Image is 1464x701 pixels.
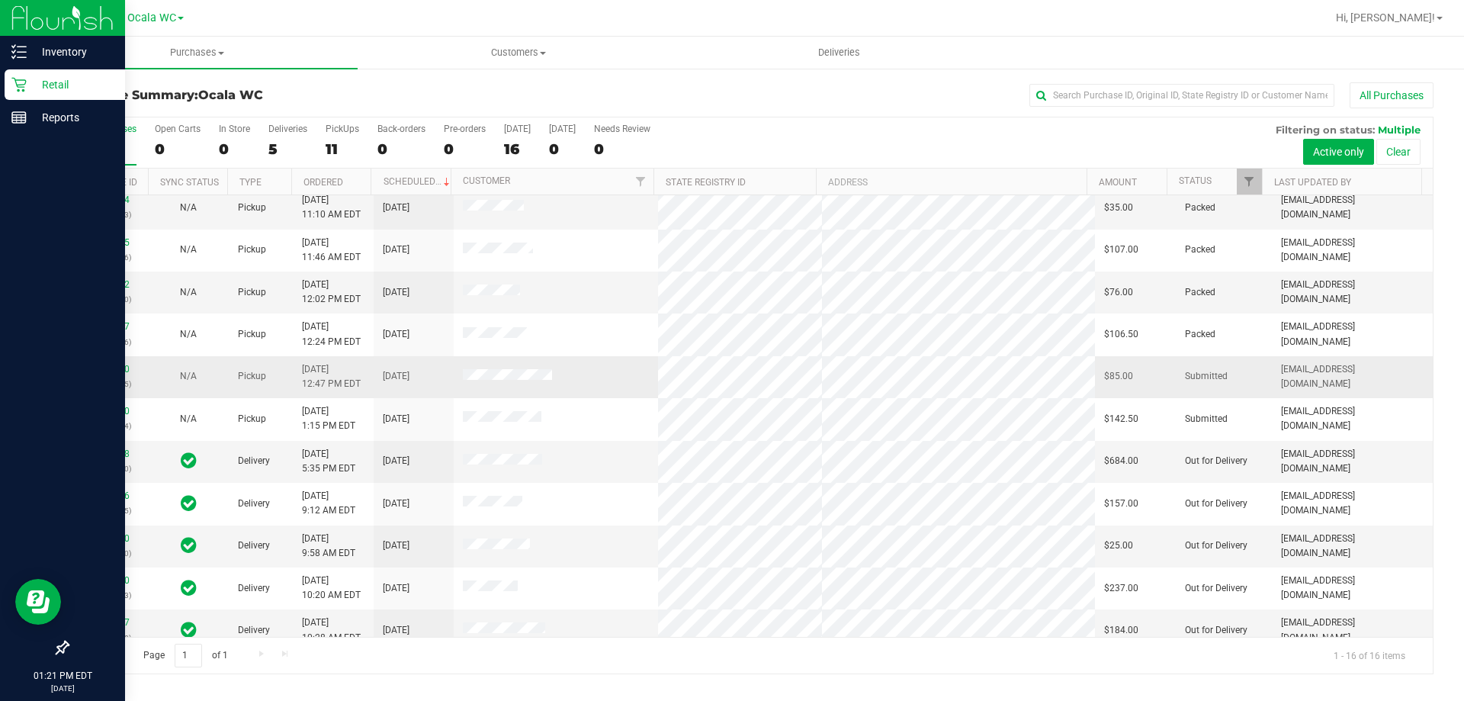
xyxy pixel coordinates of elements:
[87,364,130,375] a: 11828590
[302,616,361,645] span: [DATE] 10:28 AM EDT
[11,77,27,92] inline-svg: Retail
[238,497,270,511] span: Delivery
[87,575,130,586] a: 11827350
[87,406,130,416] a: 11828830
[160,177,219,188] a: Sync Status
[238,454,270,468] span: Delivery
[594,124,650,134] div: Needs Review
[37,46,358,59] span: Purchases
[377,124,425,134] div: Back-orders
[1185,497,1247,511] span: Out for Delivery
[87,533,130,544] a: 11827140
[180,201,197,215] button: N/A
[127,11,176,24] span: Ocala WC
[377,140,425,158] div: 0
[180,327,197,342] button: N/A
[180,369,197,384] button: N/A
[87,321,130,332] a: 11828277
[181,493,197,514] span: In Sync
[1281,447,1424,476] span: [EMAIL_ADDRESS][DOMAIN_NAME]
[1029,84,1334,107] input: Search Purchase ID, Original ID, State Registry ID or Customer Name...
[180,244,197,255] span: Not Applicable
[1185,539,1247,553] span: Out for Delivery
[302,404,355,433] span: [DATE] 1:15 PM EDT
[666,177,746,188] a: State Registry ID
[1104,454,1138,468] span: $684.00
[238,369,266,384] span: Pickup
[383,285,409,300] span: [DATE]
[155,140,201,158] div: 0
[302,193,361,222] span: [DATE] 11:10 AM EDT
[326,124,359,134] div: PickUps
[1179,175,1212,186] a: Status
[181,577,197,599] span: In Sync
[1237,169,1262,195] a: Filter
[444,140,486,158] div: 0
[180,413,197,424] span: Not Applicable
[27,43,118,61] p: Inventory
[1185,369,1228,384] span: Submitted
[1104,369,1133,384] span: $85.00
[1104,285,1133,300] span: $76.00
[238,539,270,553] span: Delivery
[87,237,130,248] a: 11828025
[1303,139,1374,165] button: Active only
[1281,320,1424,349] span: [EMAIL_ADDRESS][DOMAIN_NAME]
[1281,616,1424,645] span: [EMAIL_ADDRESS][DOMAIN_NAME]
[67,88,522,102] h3: Purchase Summary:
[628,169,653,195] a: Filter
[1281,574,1424,603] span: [EMAIL_ADDRESS][DOMAIN_NAME]
[383,412,409,426] span: [DATE]
[1281,404,1424,433] span: [EMAIL_ADDRESS][DOMAIN_NAME]
[11,44,27,59] inline-svg: Inventory
[27,76,118,94] p: Retail
[549,140,576,158] div: 0
[444,124,486,134] div: Pre-orders
[1185,623,1247,638] span: Out for Delivery
[87,279,130,290] a: 11828172
[1281,236,1424,265] span: [EMAIL_ADDRESS][DOMAIN_NAME]
[1281,278,1424,307] span: [EMAIL_ADDRESS][DOMAIN_NAME]
[1281,193,1424,222] span: [EMAIL_ADDRESS][DOMAIN_NAME]
[302,574,361,603] span: [DATE] 10:20 AM EDT
[238,285,266,300] span: Pickup
[87,449,130,459] a: 11823558
[326,140,359,158] div: 11
[239,177,262,188] a: Type
[181,535,197,556] span: In Sync
[268,140,307,158] div: 5
[1281,362,1424,391] span: [EMAIL_ADDRESS][DOMAIN_NAME]
[463,175,510,186] a: Customer
[1104,497,1138,511] span: $157.00
[238,243,266,257] span: Pickup
[302,489,355,518] span: [DATE] 9:12 AM EDT
[384,176,453,187] a: Scheduled
[1104,581,1138,596] span: $237.00
[302,278,361,307] span: [DATE] 12:02 PM EDT
[1185,285,1215,300] span: Packed
[238,201,266,215] span: Pickup
[302,236,361,265] span: [DATE] 11:46 AM EDT
[1104,327,1138,342] span: $106.50
[268,124,307,134] div: Deliveries
[180,243,197,257] button: N/A
[383,454,409,468] span: [DATE]
[219,140,250,158] div: 0
[238,581,270,596] span: Delivery
[1185,581,1247,596] span: Out for Delivery
[1185,201,1215,215] span: Packed
[594,140,650,158] div: 0
[358,37,679,69] a: Customers
[1185,327,1215,342] span: Packed
[303,177,343,188] a: Ordered
[1276,124,1375,136] span: Filtering on status:
[238,412,266,426] span: Pickup
[504,124,531,134] div: [DATE]
[175,644,202,667] input: 1
[1099,177,1137,188] a: Amount
[504,140,531,158] div: 16
[1104,623,1138,638] span: $184.00
[1281,532,1424,561] span: [EMAIL_ADDRESS][DOMAIN_NAME]
[302,362,361,391] span: [DATE] 12:47 PM EDT
[383,623,409,638] span: [DATE]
